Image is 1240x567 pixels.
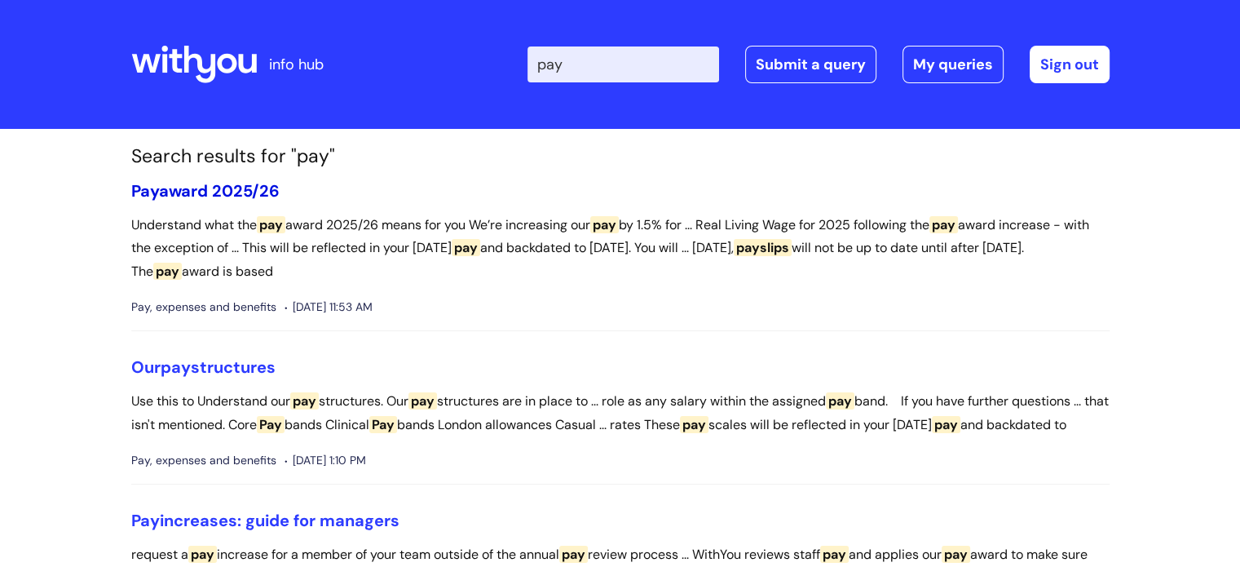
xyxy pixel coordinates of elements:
input: Search [527,47,719,82]
a: Payaward 2025/26 [131,180,280,202]
span: pay [408,392,437,410]
span: pay [820,546,849,563]
div: | - [527,46,1110,83]
a: Ourpaystructures [131,357,276,378]
h1: Search results for "pay" [131,145,1110,168]
span: pay [188,546,217,563]
span: [DATE] 11:53 AM [285,297,373,317]
span: Pay [369,416,397,433]
span: pay [559,546,588,563]
span: pay [932,416,960,433]
a: Submit a query [745,46,876,83]
span: pay [929,216,958,233]
span: pay [590,216,619,233]
span: pay [826,392,854,410]
span: Pay, expenses and benefits [131,297,276,317]
a: Sign out [1030,46,1110,83]
span: pay [161,357,191,378]
span: Pay, expenses and benefits [131,450,276,471]
span: pay [290,392,319,410]
span: Pay [131,510,160,531]
span: Pay [257,416,285,433]
span: pay [257,216,285,233]
p: Use this to Understand our structures. Our structures are in place to ... role as any salary with... [131,390,1110,437]
span: pay [153,263,182,280]
a: My queries [902,46,1004,83]
span: Pay [131,180,159,202]
span: pay [680,416,708,433]
span: pay [942,546,970,563]
a: Payincreases: guide for managers [131,510,399,531]
span: pay [452,239,480,256]
span: payslips [734,239,792,256]
span: [DATE] 1:10 PM [285,450,366,471]
p: info hub [269,51,324,78]
p: Understand what the award 2025/26 means for you We’re increasing our by 1.5% for ... Real Living ... [131,214,1110,284]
